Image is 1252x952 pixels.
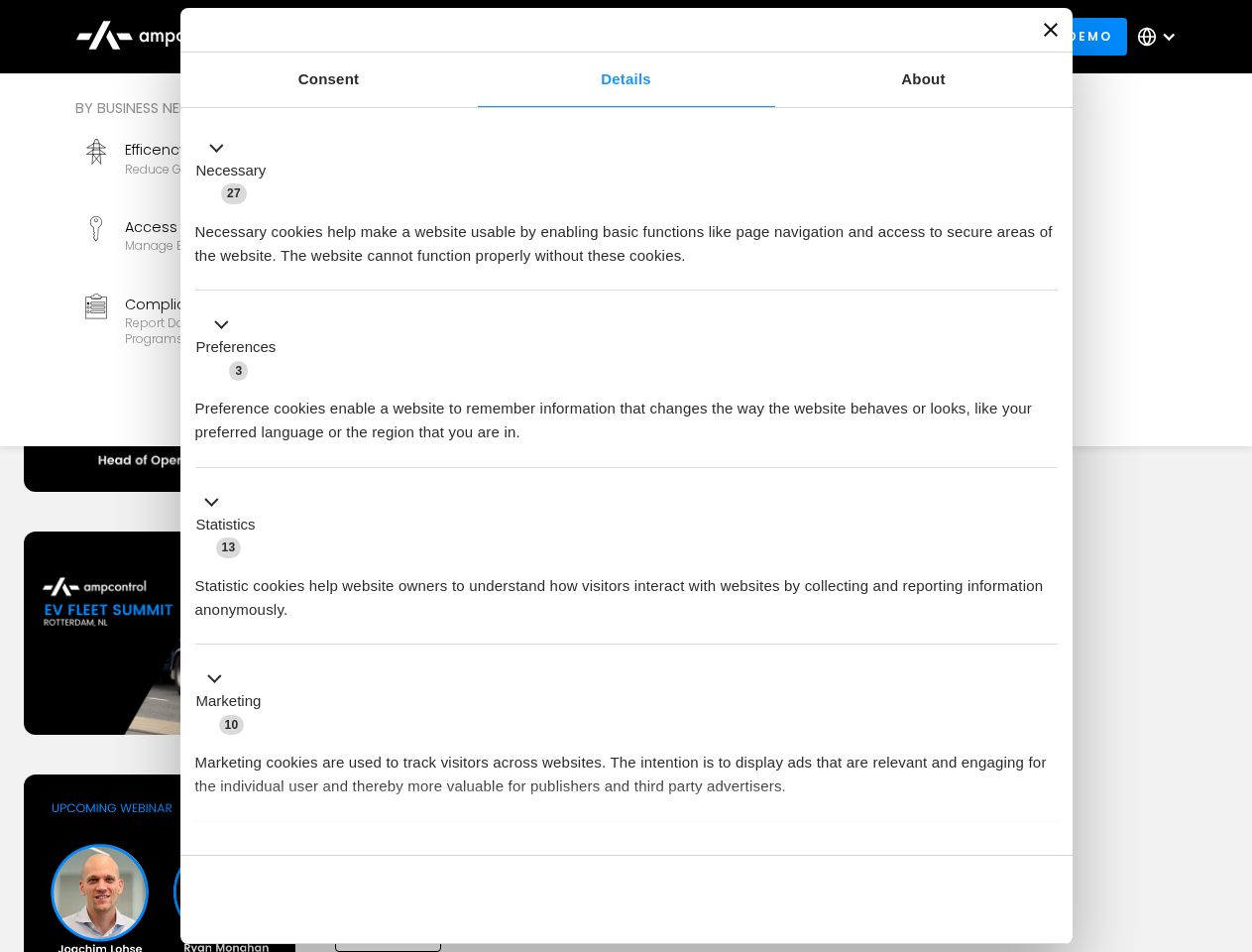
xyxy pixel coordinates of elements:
span: 13 [216,537,242,557]
a: Access ControlManage EV charger security and access [75,208,393,278]
div: Compliance [125,294,385,315]
label: Necessary [196,160,267,182]
button: Marketing (10) [195,667,274,737]
span: 2 [327,847,346,867]
div: Efficency [125,139,353,161]
a: Details [478,53,775,107]
span: 3 [229,361,248,381]
div: Manage EV charger security and access [125,238,364,254]
a: Consent [180,53,478,107]
div: Reduce grid contraints and fuel costs [125,162,353,178]
span: 27 [221,183,247,203]
button: Okay [772,871,1057,928]
label: Marketing [196,690,262,713]
div: Necessary cookies help make a website usable by enabling basic functions like page navigation and... [195,205,1058,268]
div: Access Control [125,216,364,238]
div: Statistic cookies help website owners to understand how visitors interact with websites by collec... [195,559,1058,622]
div: Marketing cookies are used to track visitors across websites. The intention is to display ads tha... [195,736,1058,798]
button: Unclassified (2) [195,844,358,869]
button: Close banner [1044,23,1058,37]
a: EfficencyReduce grid contraints and fuel costs [75,131,393,200]
span: 10 [219,715,245,735]
a: About [775,53,1073,107]
div: Preference cookies enable a website to remember information that changes the way the website beha... [195,382,1058,444]
label: Preferences [196,336,277,359]
div: By business need [75,97,718,119]
button: Preferences (3) [195,313,288,383]
label: Statistics [196,514,256,536]
button: Statistics (13) [195,490,268,559]
a: ComplianceReport data and stay compliant with EV programs [75,286,393,355]
button: Necessary (27) [195,136,279,205]
div: Report data and stay compliant with EV programs [125,315,385,346]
